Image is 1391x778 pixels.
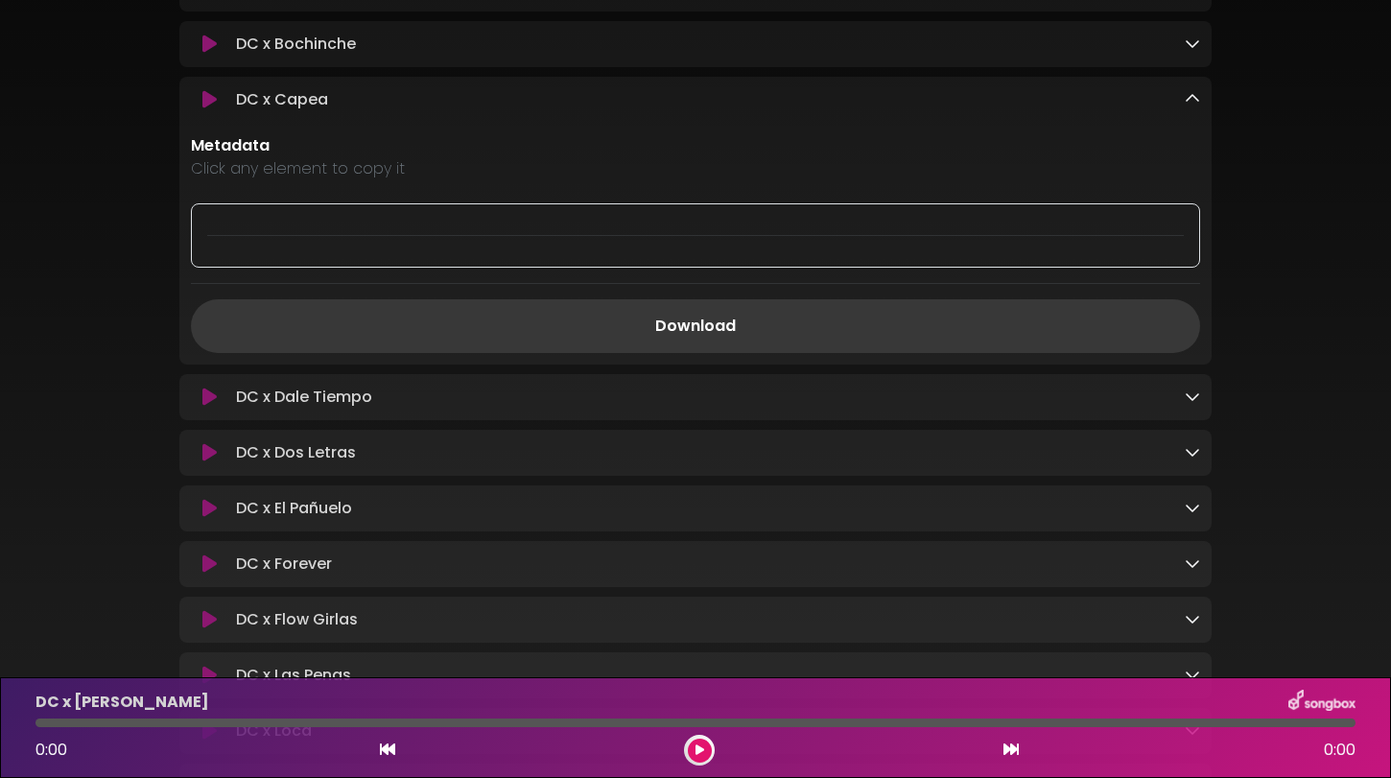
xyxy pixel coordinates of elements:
[1288,690,1356,715] img: songbox-logo-white.png
[191,299,1200,353] a: Download
[236,88,328,111] p: DC x Capea
[236,386,372,409] p: DC x Dale Tiempo
[236,441,356,464] p: DC x Dos Letras
[236,608,358,631] p: DC x Flow Girlas
[35,739,67,761] span: 0:00
[236,33,356,56] p: DC x Bochinche
[191,134,1200,157] p: Metadata
[191,157,1200,180] p: Click any element to copy it
[236,553,332,576] p: DC x Forever
[236,664,351,687] p: DC x Las Penas
[1324,739,1356,762] span: 0:00
[35,691,209,714] p: DC x [PERSON_NAME]
[236,497,352,520] p: DC x El Pañuelo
